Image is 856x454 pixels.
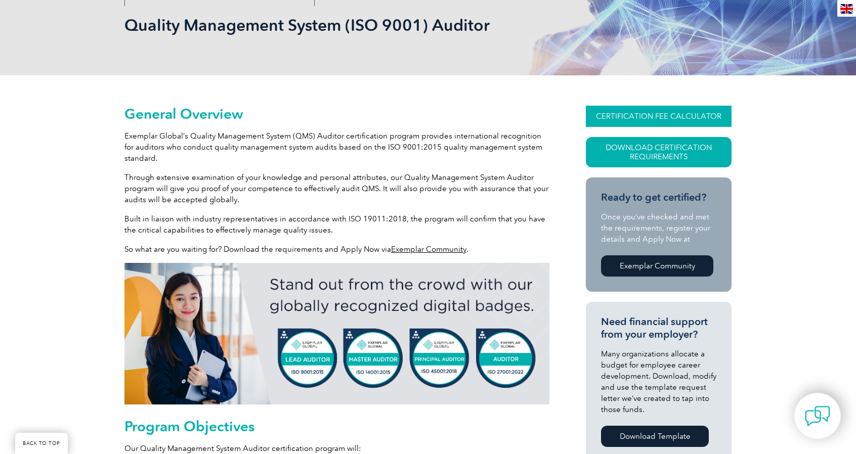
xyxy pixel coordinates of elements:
p: Our Quality Management System Auditor certification program will: [124,443,549,454]
a: Download Certification Requirements [586,137,732,167]
img: contact-chat.png [805,403,830,429]
p: So what are you waiting for? Download the requirements and Apply Now via . [124,244,549,255]
p: Through extensive examination of your knowledge and personal attributes, our Quality Management S... [124,172,549,205]
a: CERTIFICATION FEE CALCULATOR [586,106,732,127]
h3: Need financial support from your employer? [601,315,716,341]
a: Download Template [601,426,709,447]
p: Many organizations allocate a budget for employee career development. Download, modify and use th... [601,348,716,415]
p: Once you’ve checked and met the requirements, register your details and Apply Now at [601,211,716,245]
h2: Program Objectives [124,418,549,434]
p: Exemplar Global’s Quality Management System (QMS) Auditor certification program provides internat... [124,130,549,164]
p: Built in liaison with industry representatives in accordance with ISO 19011:2018, the program wil... [124,213,549,236]
a: Exemplar Community [391,245,466,254]
img: en [840,4,853,14]
img: badges [124,263,549,404]
a: BACK TO TOP [15,433,68,454]
h2: General Overview [124,106,549,122]
h1: Quality Management System (ISO 9001) Auditor [124,15,513,35]
a: Exemplar Community [601,255,713,277]
h3: Ready to get certified? [601,191,716,204]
